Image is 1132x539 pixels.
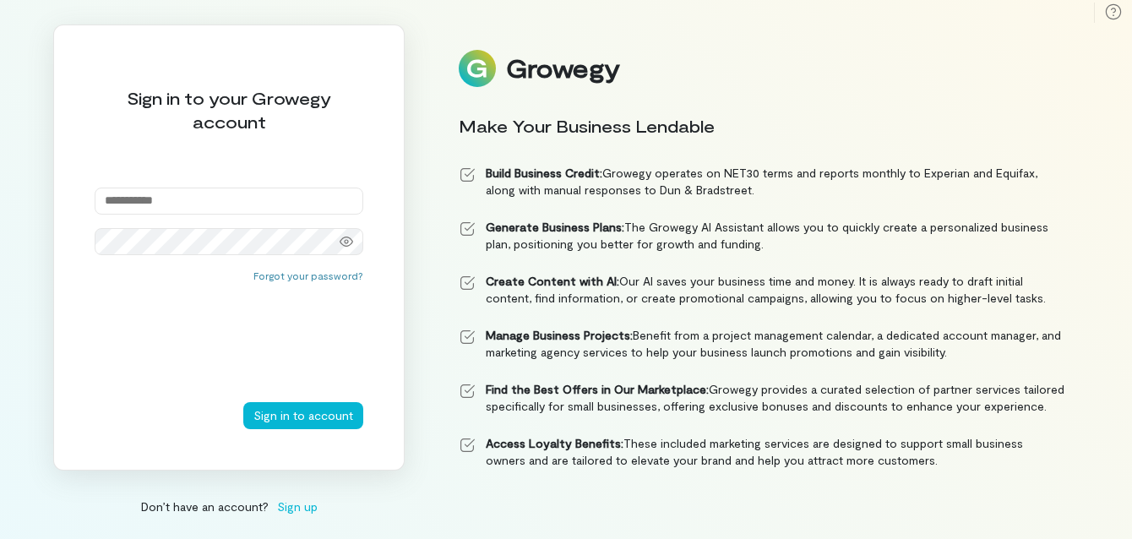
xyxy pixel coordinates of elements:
[459,50,496,87] img: Logo
[486,220,624,234] strong: Generate Business Plans:
[486,328,633,342] strong: Manage Business Projects:
[459,219,1065,253] li: The Growegy AI Assistant allows you to quickly create a personalized business plan, positioning y...
[486,382,709,396] strong: Find the Best Offers in Our Marketplace:
[459,435,1065,469] li: These included marketing services are designed to support small business owners and are tailored ...
[277,498,318,515] span: Sign up
[459,327,1065,361] li: Benefit from a project management calendar, a dedicated account manager, and marketing agency ser...
[53,498,405,515] div: Don’t have an account?
[459,381,1065,415] li: Growegy provides a curated selection of partner services tailored specifically for small business...
[506,54,619,83] div: Growegy
[459,273,1065,307] li: Our AI saves your business time and money. It is always ready to draft initial content, find info...
[243,402,363,429] button: Sign in to account
[459,114,1065,138] div: Make Your Business Lendable
[486,166,602,180] strong: Build Business Credit:
[459,165,1065,199] li: Growegy operates on NET30 terms and reports monthly to Experian and Equifax, along with manual re...
[95,86,363,133] div: Sign in to your Growegy account
[253,269,363,282] button: Forgot your password?
[486,436,623,450] strong: Access Loyalty Benefits:
[486,274,619,288] strong: Create Content with AI:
